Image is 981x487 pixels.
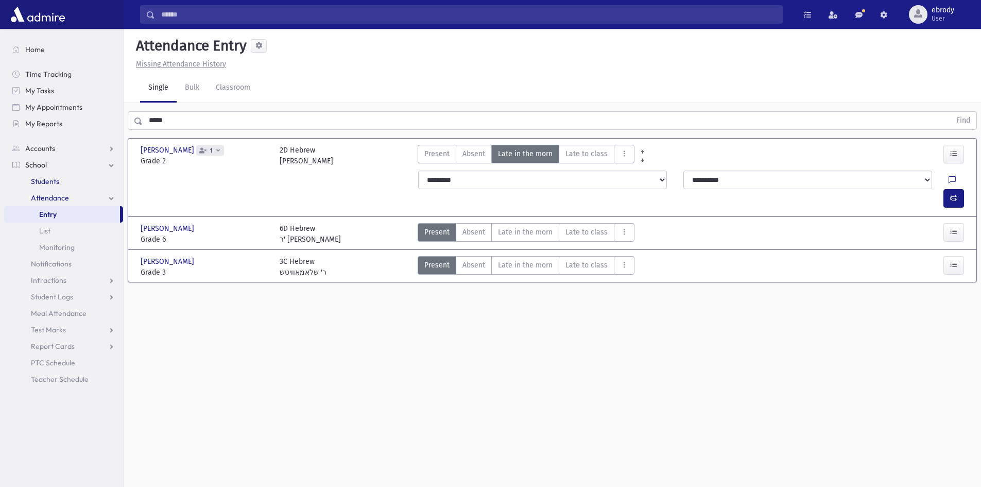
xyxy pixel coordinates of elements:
span: Late in the morn [498,227,553,238]
span: User [932,14,954,23]
a: Meal Attendance [4,305,123,322]
span: My Reports [25,119,62,128]
div: 2D Hebrew [PERSON_NAME] [280,145,333,166]
a: Monitoring [4,239,123,256]
span: Absent [462,148,485,159]
span: Report Cards [31,342,75,351]
a: Entry [4,206,120,223]
a: Single [140,74,177,103]
span: Late to class [565,227,608,238]
a: Teacher Schedule [4,371,123,388]
div: 6D Hebrew ר' [PERSON_NAME] [280,223,341,245]
span: [PERSON_NAME] [141,256,196,267]
button: Find [950,112,976,129]
span: Grade 2 [141,156,269,166]
h5: Attendance Entry [132,37,247,55]
a: Accounts [4,140,123,157]
span: Student Logs [31,292,73,301]
span: Attendance [31,193,69,203]
span: Late in the morn [498,148,553,159]
span: Notifications [31,259,72,268]
span: My Appointments [25,103,82,112]
a: School [4,157,123,173]
span: Present [424,260,450,271]
a: Classroom [208,74,259,103]
span: Time Tracking [25,70,72,79]
span: Late to class [565,260,608,271]
span: List [39,226,50,236]
a: My Appointments [4,99,123,115]
a: Student Logs [4,289,123,305]
span: [PERSON_NAME] [141,223,196,234]
span: ebrody [932,6,954,14]
span: [PERSON_NAME] [141,145,196,156]
div: AttTypes [418,145,634,166]
div: 3C Hebrew ר' שלאמאוויטש [280,256,326,278]
a: Attendance [4,190,123,206]
a: Time Tracking [4,66,123,82]
span: Late to class [565,148,608,159]
img: AdmirePro [8,4,67,25]
span: Absent [462,260,485,271]
span: Present [424,227,450,238]
span: Students [31,177,59,186]
span: Test Marks [31,325,66,334]
span: Absent [462,227,485,238]
span: 1 [208,147,215,154]
a: PTC Schedule [4,355,123,371]
div: AttTypes [418,223,634,245]
a: Infractions [4,272,123,289]
span: Grade 3 [141,267,269,278]
a: My Reports [4,115,123,132]
span: Monitoring [39,243,75,252]
span: Infractions [31,276,66,285]
span: Teacher Schedule [31,375,89,384]
span: School [25,160,47,170]
span: Entry [39,210,57,219]
input: Search [155,5,782,24]
u: Missing Attendance History [136,60,226,69]
a: Test Marks [4,322,123,338]
span: Accounts [25,144,55,153]
span: Meal Attendance [31,309,87,318]
span: Home [25,45,45,54]
span: Late in the morn [498,260,553,271]
a: Notifications [4,256,123,272]
div: AttTypes [418,256,634,278]
a: Bulk [177,74,208,103]
span: Grade 6 [141,234,269,245]
span: Present [424,148,450,159]
a: Missing Attendance History [132,60,226,69]
a: Report Cards [4,338,123,355]
a: Students [4,173,123,190]
a: My Tasks [4,82,123,99]
span: PTC Schedule [31,358,75,367]
a: List [4,223,123,239]
a: Home [4,41,123,58]
span: My Tasks [25,86,54,95]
